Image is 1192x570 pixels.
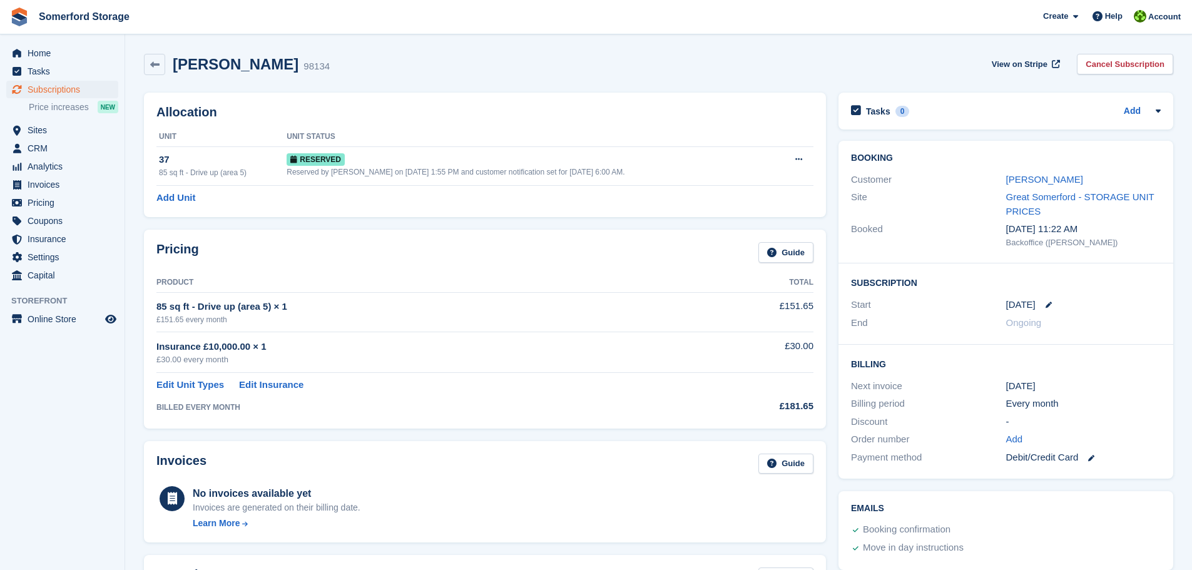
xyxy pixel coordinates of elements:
[28,121,103,139] span: Sites
[863,541,964,556] div: Move in day instructions
[690,332,813,373] td: £30.00
[6,310,118,328] a: menu
[987,54,1062,74] a: View on Stripe
[193,501,360,514] div: Invoices are generated on their billing date.
[156,105,813,120] h2: Allocation
[6,230,118,248] a: menu
[28,310,103,328] span: Online Store
[690,273,813,293] th: Total
[28,212,103,230] span: Coupons
[851,415,1006,429] div: Discount
[863,522,950,537] div: Booking confirmation
[6,81,118,98] a: menu
[159,153,287,167] div: 37
[6,212,118,230] a: menu
[6,158,118,175] a: menu
[156,300,690,314] div: 85 sq ft - Drive up (area 5) × 1
[1124,104,1141,119] a: Add
[6,176,118,193] a: menu
[866,106,890,117] h2: Tasks
[28,248,103,266] span: Settings
[6,140,118,157] a: menu
[1006,379,1161,394] div: [DATE]
[1006,237,1161,249] div: Backoffice ([PERSON_NAME])
[156,340,690,354] div: Insurance £10,000.00 × 1
[851,357,1161,370] h2: Billing
[1006,317,1042,328] span: Ongoing
[28,267,103,284] span: Capital
[851,298,1006,312] div: Start
[1006,397,1161,411] div: Every month
[287,127,775,147] th: Unit Status
[6,121,118,139] a: menu
[156,378,224,392] a: Edit Unit Types
[1134,10,1146,23] img: Michael Llewellen Palmer
[156,354,690,366] div: £30.00 every month
[851,397,1006,411] div: Billing period
[758,454,813,474] a: Guide
[992,58,1047,71] span: View on Stripe
[156,127,287,147] th: Unit
[193,517,360,530] a: Learn More
[28,63,103,80] span: Tasks
[173,56,298,73] h2: [PERSON_NAME]
[6,248,118,266] a: menu
[11,295,125,307] span: Storefront
[1148,11,1181,23] span: Account
[851,432,1006,447] div: Order number
[6,44,118,62] a: menu
[193,486,360,501] div: No invoices available yet
[28,140,103,157] span: CRM
[159,167,287,178] div: 85 sq ft - Drive up (area 5)
[1077,54,1173,74] a: Cancel Subscription
[851,173,1006,187] div: Customer
[156,454,206,474] h2: Invoices
[29,100,118,114] a: Price increases NEW
[1006,191,1154,216] a: Great Somerford - STORAGE UNIT PRICES
[28,44,103,62] span: Home
[28,158,103,175] span: Analytics
[287,166,775,178] div: Reserved by [PERSON_NAME] on [DATE] 1:55 PM and customer notification set for [DATE] 6:00 AM.
[851,153,1161,163] h2: Booking
[690,399,813,414] div: £181.65
[1105,10,1123,23] span: Help
[851,276,1161,288] h2: Subscription
[6,63,118,80] a: menu
[1043,10,1068,23] span: Create
[103,312,118,327] a: Preview store
[851,379,1006,394] div: Next invoice
[193,517,240,530] div: Learn More
[156,273,690,293] th: Product
[287,153,345,166] span: Reserved
[29,101,89,113] span: Price increases
[758,242,813,263] a: Guide
[851,450,1006,465] div: Payment method
[1006,432,1023,447] a: Add
[156,314,690,325] div: £151.65 every month
[156,242,199,263] h2: Pricing
[28,194,103,211] span: Pricing
[1006,174,1083,185] a: [PERSON_NAME]
[895,106,910,117] div: 0
[1006,222,1161,237] div: [DATE] 11:22 AM
[10,8,29,26] img: stora-icon-8386f47178a22dfd0bd8f6a31ec36ba5ce8667c1dd55bd0f319d3a0aa187defe.svg
[34,6,135,27] a: Somerford Storage
[1006,298,1036,312] time: 2025-08-29 23:00:00 UTC
[28,230,103,248] span: Insurance
[851,190,1006,218] div: Site
[1006,450,1161,465] div: Debit/Credit Card
[303,59,330,74] div: 98134
[98,101,118,113] div: NEW
[851,222,1006,248] div: Booked
[239,378,303,392] a: Edit Insurance
[851,504,1161,514] h2: Emails
[6,194,118,211] a: menu
[156,191,195,205] a: Add Unit
[28,176,103,193] span: Invoices
[690,292,813,332] td: £151.65
[6,267,118,284] a: menu
[28,81,103,98] span: Subscriptions
[851,316,1006,330] div: End
[156,402,690,413] div: BILLED EVERY MONTH
[1006,415,1161,429] div: -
